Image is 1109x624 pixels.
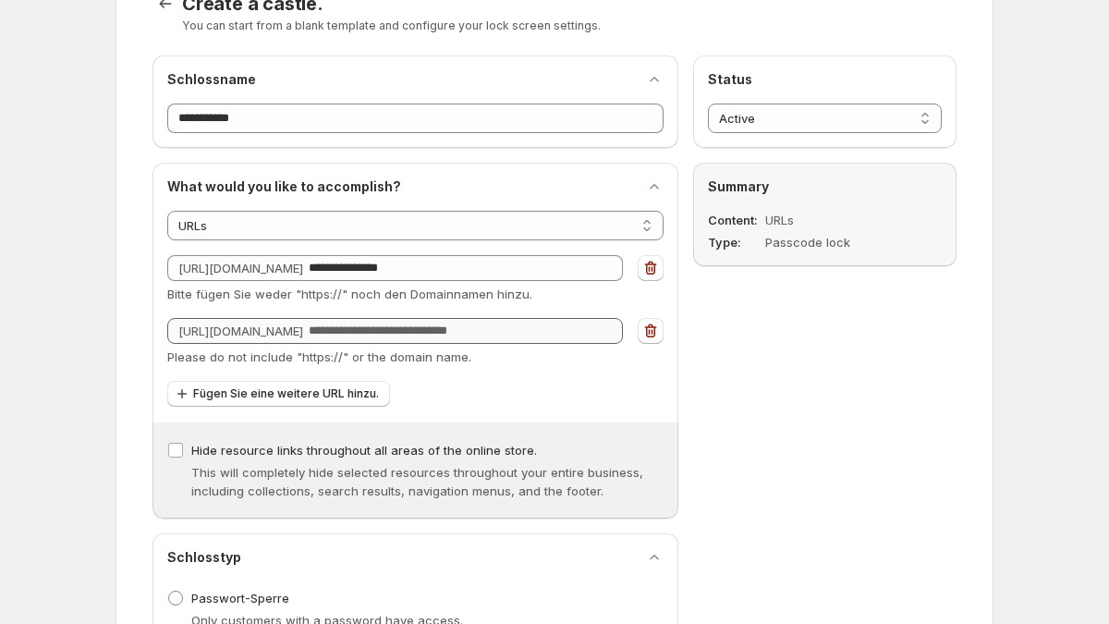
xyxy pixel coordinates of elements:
[191,443,537,458] span: Hide resource links throughout all areas of the online store.
[182,18,957,33] p: You can start from a blank template and configure your lock screen settings.
[178,261,303,275] span: [URL][DOMAIN_NAME]
[167,548,241,567] h2: Schlosstyp
[765,233,894,251] dd: Passcode lock
[167,70,256,89] h2: Schlossname
[167,381,390,407] button: Fügen Sie eine weitere URL hinzu.
[193,386,379,401] span: Fügen Sie eine weitere URL hinzu.
[167,177,401,196] h2: What would you like to accomplish?
[708,233,762,251] dt: Type:
[708,177,942,196] h2: Summary
[178,324,303,338] span: [URL][DOMAIN_NAME]
[708,211,762,229] dt: Content:
[765,211,894,229] dd: URLs
[167,349,471,364] span: Please do not include "https://" or the domain name.
[708,70,942,89] h2: Status
[191,591,289,606] span: Passwort-Sperre
[191,465,643,498] span: This will completely hide selected resources throughout your entire business, including collectio...
[167,287,532,301] span: Bitte fügen Sie weder "https://" noch den Domainnamen hinzu.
